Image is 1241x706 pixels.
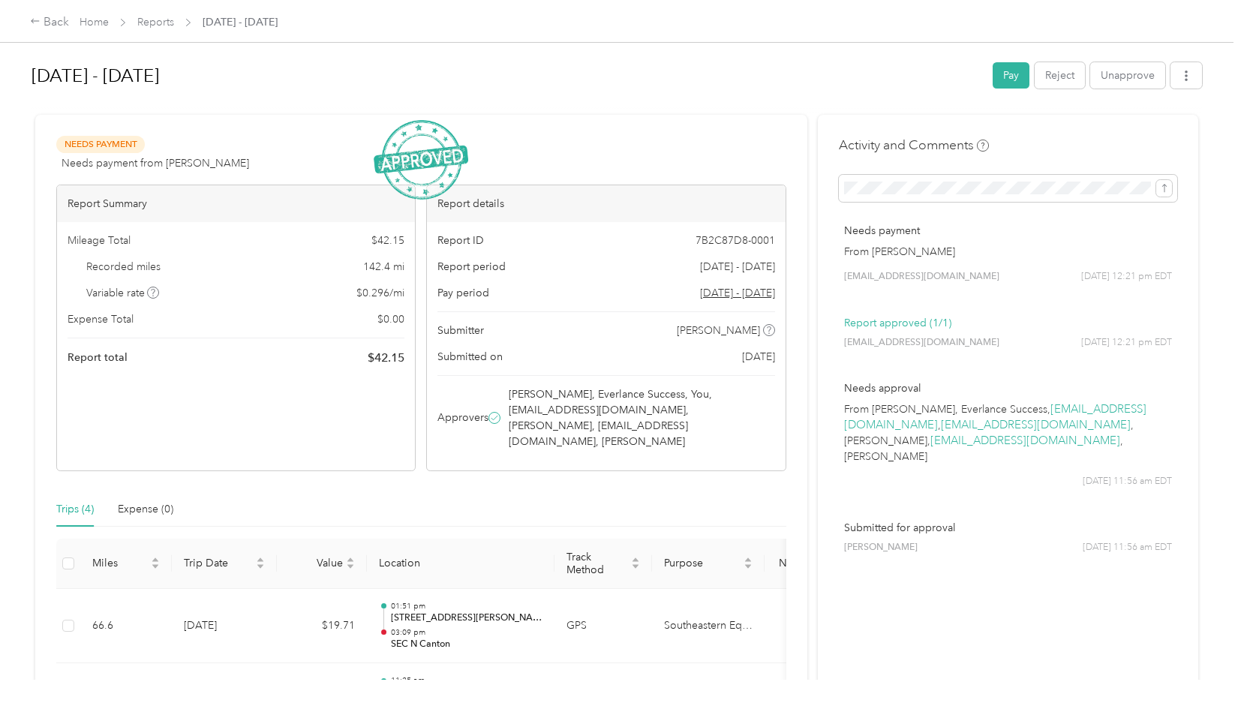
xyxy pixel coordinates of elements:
[839,136,989,155] h4: Activity and Comments
[256,555,265,564] span: caret-up
[256,562,265,571] span: caret-down
[652,589,765,664] td: Southeastern Equipment
[993,62,1029,89] button: Pay
[765,539,821,589] th: Notes
[554,539,652,589] th: Track Method
[356,285,404,301] span: $ 0.296 / mi
[367,539,554,589] th: Location
[86,259,161,275] span: Recorded miles
[631,555,640,564] span: caret-up
[56,136,145,153] span: Needs Payment
[56,501,94,518] div: Trips (4)
[1035,62,1085,89] button: Reject
[118,501,173,518] div: Expense (0)
[427,185,785,222] div: Report details
[371,233,404,248] span: $ 42.15
[86,285,160,301] span: Variable rate
[172,539,277,589] th: Trip Date
[554,589,652,664] td: GPS
[377,311,404,327] span: $ 0.00
[844,244,1172,260] p: From [PERSON_NAME]
[391,627,542,638] p: 03:09 pm
[1090,62,1165,89] button: Unapprove
[203,14,278,30] span: [DATE] - [DATE]
[677,323,760,338] span: [PERSON_NAME]
[742,349,775,365] span: [DATE]
[391,675,542,686] p: 11:25 am
[374,120,468,200] img: ApprovedStamp
[172,589,277,664] td: [DATE]
[437,233,484,248] span: Report ID
[1083,541,1172,554] span: [DATE] 11:56 am EDT
[844,541,918,554] span: [PERSON_NAME]
[700,285,775,301] span: Go to pay period
[631,562,640,571] span: caret-down
[137,16,174,29] a: Reports
[80,539,172,589] th: Miles
[700,259,775,275] span: [DATE] - [DATE]
[844,401,1172,464] p: From [PERSON_NAME], Everlance Success, , , [PERSON_NAME], , [PERSON_NAME]
[277,539,367,589] th: Value
[941,418,1131,432] a: [EMAIL_ADDRESS][DOMAIN_NAME]
[437,323,484,338] span: Submitter
[68,350,128,365] span: Report total
[368,349,404,367] span: $ 42.15
[391,601,542,611] p: 01:51 pm
[289,557,343,569] span: Value
[151,555,160,564] span: caret-up
[151,562,160,571] span: caret-down
[363,259,404,275] span: 142.4 mi
[62,155,249,171] span: Needs payment from [PERSON_NAME]
[92,557,148,569] span: Miles
[391,611,542,625] p: [STREET_ADDRESS][PERSON_NAME]
[32,58,982,94] h1: Aug 1 - 31, 2025
[844,223,1172,239] p: Needs payment
[696,233,775,248] span: 7B2C87D8-0001
[844,270,999,284] span: [EMAIL_ADDRESS][DOMAIN_NAME]
[68,311,134,327] span: Expense Total
[930,434,1120,448] a: [EMAIL_ADDRESS][DOMAIN_NAME]
[30,14,69,32] div: Back
[184,557,253,569] span: Trip Date
[277,589,367,664] td: $19.71
[652,539,765,589] th: Purpose
[744,555,753,564] span: caret-up
[844,380,1172,396] p: Needs approval
[80,16,109,29] a: Home
[844,520,1172,536] p: Submitted for approval
[509,386,772,449] span: [PERSON_NAME], Everlance Success, You, [EMAIL_ADDRESS][DOMAIN_NAME], [PERSON_NAME], [EMAIL_ADDRES...
[744,562,753,571] span: caret-down
[844,315,1172,331] p: Report approved (1/1)
[1081,270,1172,284] span: [DATE] 12:21 pm EDT
[437,285,489,301] span: Pay period
[391,638,542,651] p: SEC N Canton
[1081,336,1172,350] span: [DATE] 12:21 pm EDT
[57,185,415,222] div: Report Summary
[566,551,628,576] span: Track Method
[437,259,506,275] span: Report period
[68,233,131,248] span: Mileage Total
[1157,622,1241,706] iframe: Everlance-gr Chat Button Frame
[437,410,488,425] span: Approvers
[844,402,1146,432] a: [EMAIL_ADDRESS][DOMAIN_NAME]
[1083,475,1172,488] span: [DATE] 11:56 am EDT
[80,589,172,664] td: 66.6
[437,349,503,365] span: Submitted on
[844,336,999,350] span: [EMAIL_ADDRESS][DOMAIN_NAME]
[346,562,355,571] span: caret-down
[346,555,355,564] span: caret-up
[664,557,741,569] span: Purpose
